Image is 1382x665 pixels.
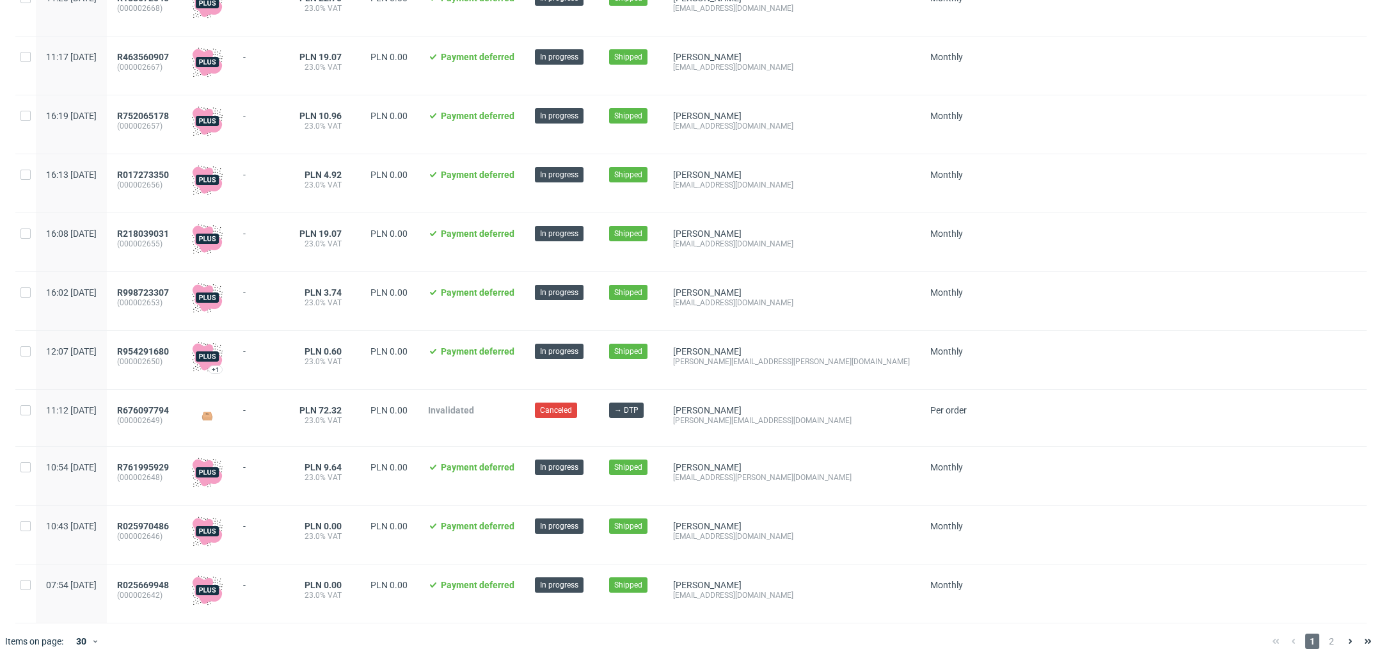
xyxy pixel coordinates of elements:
a: [PERSON_NAME] [673,405,742,415]
span: Shipped [614,51,642,63]
span: R463560907 [117,52,169,62]
span: (000002668) [117,3,171,13]
img: plus-icon.676465ae8f3a83198b3f.png [192,575,223,605]
span: Shipped [614,461,642,473]
span: (000002667) [117,62,171,72]
div: [EMAIL_ADDRESS][DOMAIN_NAME] [673,239,910,249]
span: PLN 0.00 [305,521,342,531]
div: - [243,223,274,239]
span: 12:07 [DATE] [46,346,97,357]
span: R676097794 [117,405,169,415]
div: [PERSON_NAME][EMAIL_ADDRESS][DOMAIN_NAME] [673,415,910,426]
span: 23.0% VAT [294,121,342,131]
span: PLN 0.00 [370,170,408,180]
span: Payment deferred [441,462,514,472]
span: Payment deferred [441,346,514,357]
a: R998723307 [117,287,171,298]
div: +1 [212,366,219,373]
img: plus-icon.676465ae8f3a83198b3f.png [192,341,223,372]
a: [PERSON_NAME] [673,228,742,239]
span: Shipped [614,346,642,357]
a: [PERSON_NAME] [673,580,742,590]
span: PLN 0.00 [370,287,408,298]
img: plus-icon.676465ae8f3a83198b3f.png [192,516,223,547]
span: 23.0% VAT [294,472,342,483]
a: R954291680 [117,346,171,357]
div: [EMAIL_ADDRESS][DOMAIN_NAME] [673,531,910,541]
a: [PERSON_NAME] [673,170,742,180]
div: - [243,400,274,415]
span: (000002642) [117,590,171,600]
span: Items on page: [5,635,63,648]
div: 30 [68,632,91,650]
img: plus-icon.676465ae8f3a83198b3f.png [192,282,223,313]
a: R218039031 [117,228,171,239]
img: plus-icon.676465ae8f3a83198b3f.png [192,106,223,136]
div: - [243,575,274,590]
span: Monthly [930,287,963,298]
div: [EMAIL_ADDRESS][DOMAIN_NAME] [673,121,910,131]
span: PLN 0.00 [370,346,408,357]
span: 07:54 [DATE] [46,580,97,590]
span: Per order [930,405,967,415]
div: [EMAIL_ADDRESS][DOMAIN_NAME] [673,62,910,72]
div: [EMAIL_ADDRESS][DOMAIN_NAME] [673,3,910,13]
span: 10:43 [DATE] [46,521,97,531]
span: → DTP [614,405,639,416]
span: In progress [540,228,578,239]
span: 11:17 [DATE] [46,52,97,62]
a: [PERSON_NAME] [673,52,742,62]
span: PLN 0.00 [370,580,408,590]
span: Invalidated [428,405,474,415]
span: 23.0% VAT [294,3,342,13]
span: (000002656) [117,180,171,190]
span: 16:08 [DATE] [46,228,97,239]
span: 1 [1305,634,1319,649]
span: Shipped [614,520,642,532]
span: (000002657) [117,121,171,131]
span: Monthly [930,462,963,472]
span: Payment deferred [441,287,514,298]
a: R025970486 [117,521,171,531]
span: (000002653) [117,298,171,308]
span: (000002648) [117,472,171,483]
span: Shipped [614,287,642,298]
span: (000002646) [117,531,171,541]
span: PLN 19.07 [299,52,342,62]
span: PLN 72.32 [299,405,342,415]
span: In progress [540,51,578,63]
span: PLN 10.96 [299,111,342,121]
span: 23.0% VAT [294,531,342,541]
a: R463560907 [117,52,171,62]
span: Canceled [540,405,572,416]
div: [PERSON_NAME][EMAIL_ADDRESS][PERSON_NAME][DOMAIN_NAME] [673,357,910,367]
a: R752065178 [117,111,171,121]
span: 23.0% VAT [294,415,342,426]
img: plus-icon.676465ae8f3a83198b3f.png [192,223,223,254]
span: Shipped [614,169,642,180]
span: In progress [540,287,578,298]
span: R998723307 [117,287,169,298]
span: Payment deferred [441,170,514,180]
a: [PERSON_NAME] [673,346,742,357]
span: 16:02 [DATE] [46,287,97,298]
span: 16:19 [DATE] [46,111,97,121]
span: Monthly [930,111,963,121]
a: R017273350 [117,170,171,180]
span: R218039031 [117,228,169,239]
span: Payment deferred [441,52,514,62]
span: 10:54 [DATE] [46,462,97,472]
span: PLN 0.00 [370,228,408,239]
a: R025669948 [117,580,171,590]
span: Monthly [930,52,963,62]
div: - [243,457,274,472]
span: PLN 0.00 [370,111,408,121]
span: PLN 3.74 [305,287,342,298]
span: 23.0% VAT [294,298,342,308]
span: Payment deferred [441,521,514,531]
a: R761995929 [117,462,171,472]
div: [EMAIL_ADDRESS][DOMAIN_NAME] [673,590,910,600]
span: (000002650) [117,357,171,367]
a: [PERSON_NAME] [673,462,742,472]
span: Payment deferred [441,111,514,121]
